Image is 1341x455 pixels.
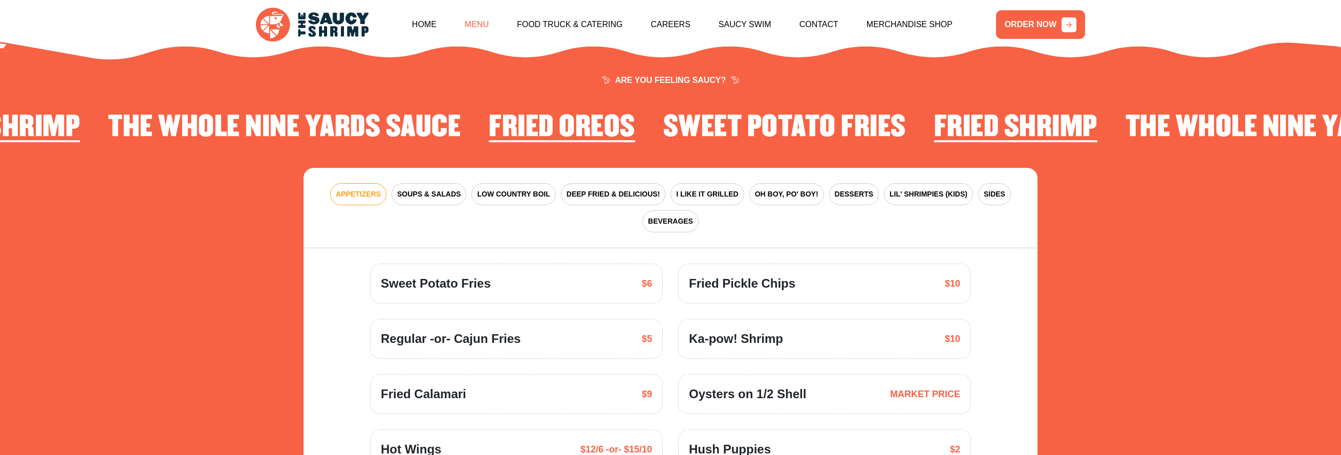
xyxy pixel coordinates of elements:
button: SOUPS & SALADS [392,183,466,205]
span: I LIKE IT GRILLED [676,189,738,200]
span: Ka-pow! Shrimp [689,330,783,348]
h2: Fried Oreos [489,112,635,143]
span: LOW COUNTRY BOIL [477,189,550,200]
button: DEEP FRIED & DELICIOUS! [561,183,666,205]
span: DESSERTS [835,189,873,200]
button: OH BOY, PO' BOY! [749,183,824,205]
a: Careers [651,3,690,47]
a: ORDER NOW [996,10,1085,39]
span: $9 [642,387,652,401]
li: 1 of 4 [934,112,1097,147]
span: $10 [945,277,960,291]
span: LIL' SHRIMPIES (KIDS) [890,189,967,200]
h2: The Whole Nine Yards Sauce [108,112,461,143]
span: DEEP FRIED & DELICIOUS! [567,189,660,200]
button: DESSERTS [829,183,879,205]
span: $10 [945,332,960,346]
span: $5 [642,332,652,346]
span: MARKET PRICE [890,387,960,401]
a: Home [412,3,437,47]
span: Regular -or- Cajun Fries [381,330,521,348]
span: OH BOY, PO' BOY! [755,189,818,200]
a: Contact [799,3,838,47]
span: ARE YOU FEELING SAUCY? [602,76,740,84]
span: Fried Pickle Chips [689,274,795,293]
button: BEVERAGES [642,210,699,232]
h2: Sweet Potato Fries [663,112,906,143]
button: LIL' SHRIMPIES (KIDS) [884,183,973,205]
a: Saucy Swim [719,3,771,47]
button: SIDES [978,183,1011,205]
span: $6 [642,277,652,291]
li: 3 of 4 [489,112,635,147]
button: LOW COUNTRY BOIL [471,183,555,205]
span: Fried Calamari [381,385,466,403]
span: BEVERAGES [648,216,693,227]
span: Oysters on 1/2 Shell [689,385,806,403]
a: Menu [465,3,489,47]
a: Merchandise Shop [867,3,953,47]
span: Sweet Potato Fries [381,274,491,293]
h2: Fried Shrimp [934,112,1097,143]
li: 2 of 4 [108,112,461,147]
button: I LIKE IT GRILLED [670,183,744,205]
img: logo [256,8,369,42]
span: SOUPS & SALADS [397,189,461,200]
li: 4 of 4 [663,112,906,147]
a: Food Truck & Catering [517,3,623,47]
span: SIDES [984,189,1005,200]
button: APPETIZERS [330,183,386,205]
span: APPETIZERS [336,189,381,200]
